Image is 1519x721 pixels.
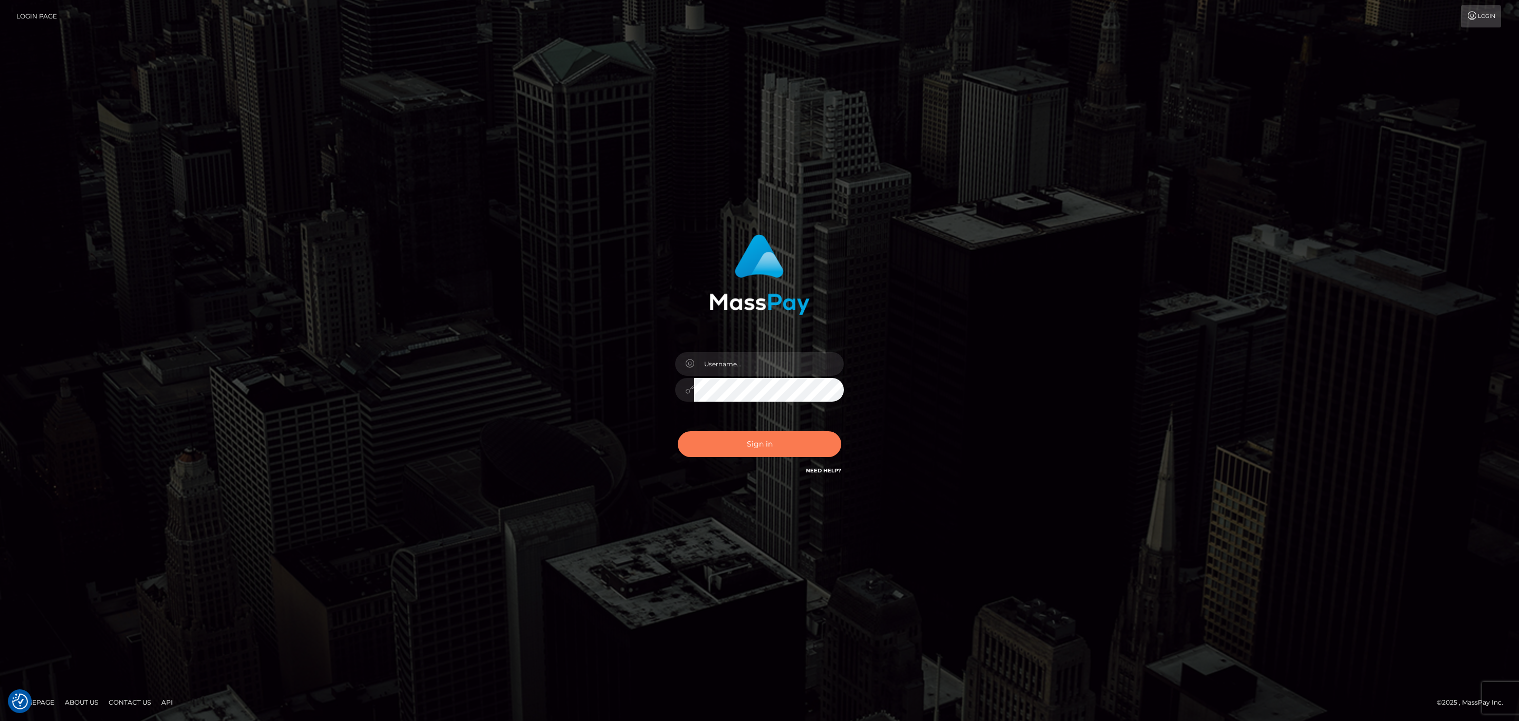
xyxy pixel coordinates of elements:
[709,234,810,315] img: MassPay Login
[12,694,28,709] button: Consent Preferences
[16,5,57,27] a: Login Page
[678,431,841,457] button: Sign in
[12,694,59,710] a: Homepage
[1437,697,1511,708] div: © 2025 , MassPay Inc.
[806,467,841,474] a: Need Help?
[104,694,155,710] a: Contact Us
[1461,5,1501,27] a: Login
[694,352,844,376] input: Username...
[12,694,28,709] img: Revisit consent button
[157,694,177,710] a: API
[61,694,102,710] a: About Us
